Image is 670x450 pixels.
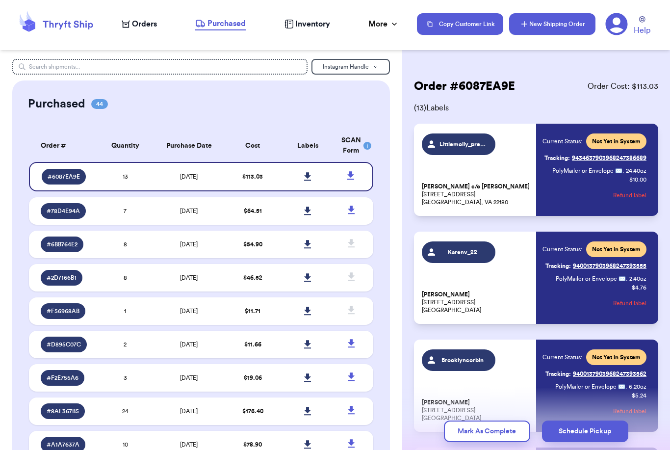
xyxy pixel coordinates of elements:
[439,356,486,364] span: Brooklyncorbin
[545,366,646,382] a: Tracking:9400137903968247393562
[626,275,627,283] span: :
[180,408,198,414] span: [DATE]
[368,18,399,30] div: More
[626,167,646,175] span: 24.40 oz
[245,308,260,314] span: $ 11.71
[180,375,198,381] span: [DATE]
[284,18,330,30] a: Inventory
[634,25,650,36] span: Help
[47,441,79,449] span: # A1A7637A
[542,137,582,145] span: Current Status:
[244,342,261,347] span: $ 11.66
[48,173,80,181] span: # 6087EA9E
[311,59,390,75] button: Instagram Handle
[544,154,570,162] span: Tracking:
[124,275,127,281] span: 8
[98,130,153,162] th: Quantity
[422,398,530,422] p: [STREET_ADDRESS] [GEOGRAPHIC_DATA]
[122,408,129,414] span: 24
[629,275,646,283] span: 2.40 oz
[225,130,280,162] th: Cost
[91,99,108,109] span: 44
[180,442,198,448] span: [DATE]
[123,174,128,180] span: 13
[588,80,658,92] span: Order Cost: $ 113.03
[244,208,262,214] span: $ 64.51
[280,130,335,162] th: Labels
[12,59,308,75] input: Search shipments...
[47,207,80,215] span: # 78D4E94A
[47,407,79,415] span: # 8AF367B5
[295,18,330,30] span: Inventory
[592,137,641,145] span: Not Yet in System
[180,241,198,247] span: [DATE]
[47,374,78,382] span: # F2E755A6
[123,442,128,448] span: 10
[244,375,262,381] span: $ 19.06
[625,383,627,391] span: :
[180,275,198,281] span: [DATE]
[195,18,246,30] a: Purchased
[422,183,530,206] p: [STREET_ADDRESS] [GEOGRAPHIC_DATA], VA 22180
[613,292,646,314] button: Refund label
[422,291,530,314] p: [STREET_ADDRESS] [GEOGRAPHIC_DATA]
[444,421,530,442] button: Mark As Complete
[242,174,263,180] span: $ 113.03
[629,383,646,391] span: 6.20 oz
[632,392,646,399] p: $ 5.24
[180,174,198,180] span: [DATE]
[341,135,361,156] div: SCAN Form
[29,130,98,162] th: Order #
[243,241,262,247] span: $ 54.90
[124,208,127,214] span: 7
[555,384,625,390] span: PolyMailer or Envelope ✉️
[544,150,646,166] a: Tracking:9434637903968247386689
[422,399,470,406] span: [PERSON_NAME]
[124,375,127,381] span: 3
[629,176,646,184] p: $ 10.00
[243,442,262,448] span: $ 78.90
[509,13,595,35] button: New Shipping Order
[613,400,646,422] button: Refund label
[47,307,79,315] span: # F56968AB
[622,167,624,175] span: :
[47,274,77,282] span: # 2D7166B1
[439,248,486,256] span: Karenv_22
[207,18,246,29] span: Purchased
[132,18,157,30] span: Orders
[422,291,470,298] span: [PERSON_NAME]
[122,18,157,30] a: Orders
[417,13,503,35] button: Copy Customer Link
[592,353,641,361] span: Not Yet in System
[242,408,263,414] span: $ 176.40
[545,370,571,378] span: Tracking:
[542,245,582,253] span: Current Status:
[323,64,369,70] span: Instagram Handle
[634,16,650,36] a: Help
[243,275,262,281] span: $ 46.52
[542,353,582,361] span: Current Status:
[124,241,127,247] span: 8
[592,245,641,253] span: Not Yet in System
[47,341,81,348] span: # D895C07C
[180,342,198,347] span: [DATE]
[153,130,225,162] th: Purchase Date
[124,308,126,314] span: 1
[632,284,646,291] p: $ 4.76
[439,140,486,148] span: Littlemolly_preloved
[552,168,622,174] span: PolyMailer or Envelope ✉️
[613,185,646,206] button: Refund label
[180,208,198,214] span: [DATE]
[124,342,127,347] span: 2
[542,421,628,442] button: Schedule Pickup
[47,240,77,248] span: # 6BB764E2
[422,183,530,190] span: [PERSON_NAME] c/o [PERSON_NAME]
[180,308,198,314] span: [DATE]
[414,102,658,114] span: ( 13 ) Labels
[28,96,85,112] h2: Purchased
[556,276,626,282] span: PolyMailer or Envelope ✉️
[545,258,646,274] a: Tracking:9400137903968247393555
[545,262,571,270] span: Tracking:
[414,79,515,94] h2: Order # 6087EA9E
